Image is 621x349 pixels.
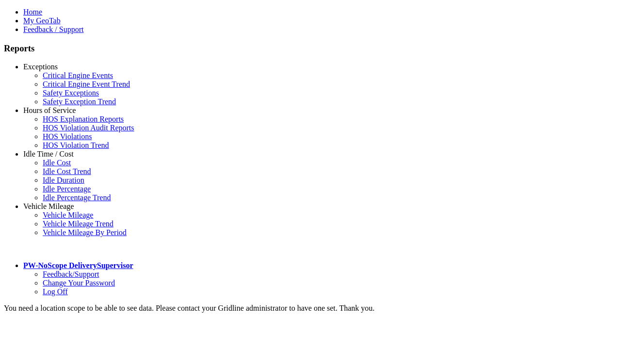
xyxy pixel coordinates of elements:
[43,228,127,237] a: Vehicle Mileage By Period
[43,176,84,184] a: Idle Duration
[43,97,116,106] a: Safety Exception Trend
[43,279,115,287] a: Change Your Password
[43,80,130,88] a: Critical Engine Event Trend
[43,270,99,278] a: Feedback/Support
[43,159,71,167] a: Idle Cost
[43,71,113,79] a: Critical Engine Events
[43,193,111,202] a: Idle Percentage Trend
[43,132,92,141] a: HOS Violations
[23,106,76,114] a: Hours of Service
[23,25,83,33] a: Feedback / Support
[23,150,74,158] a: Idle Time / Cost
[43,124,134,132] a: HOS Violation Audit Reports
[23,63,58,71] a: Exceptions
[4,43,617,54] h3: Reports
[43,141,109,149] a: HOS Violation Trend
[43,220,114,228] a: Vehicle Mileage Trend
[23,16,61,25] a: My GeoTab
[43,211,93,219] a: Vehicle Mileage
[4,304,617,313] div: You need a location scope to be able to see data. Please contact your Gridline administrator to h...
[23,261,133,270] a: PW-NoScope DeliverySupervisor
[43,89,99,97] a: Safety Exceptions
[43,115,124,123] a: HOS Explanation Reports
[43,167,91,175] a: Idle Cost Trend
[23,8,42,16] a: Home
[23,202,74,210] a: Vehicle Mileage
[43,287,68,296] a: Log Off
[43,185,91,193] a: Idle Percentage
